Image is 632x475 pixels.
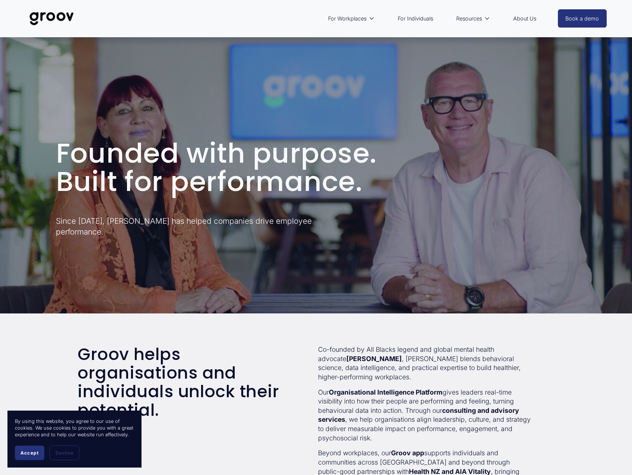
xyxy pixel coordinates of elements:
[318,345,533,382] p: Co-founded by All Blacks legend and global mental health advocate , [PERSON_NAME] blends behavior...
[15,418,134,438] p: By using this website, you agree to our use of cookies. We use cookies to provide you with a grea...
[329,388,442,396] strong: Organisational Intelligence Platform
[391,449,424,457] strong: Groov app
[558,9,607,28] a: Book a demo
[50,446,79,460] button: Decline
[452,10,494,27] a: folder dropdown
[15,446,44,460] button: Accept
[456,14,482,23] span: Resources
[56,216,358,237] p: Since [DATE], [PERSON_NAME] has helped companies drive employee performance.
[55,450,73,456] span: Decline
[324,10,378,27] a: folder dropdown
[318,388,533,443] p: Our gives leaders real-time visibility into how their people are performing and feeling, turning ...
[394,10,437,27] a: For Individuals
[20,450,39,456] span: Accept
[509,10,540,27] a: About Us
[56,139,577,195] h1: Founded with purpose. Built for performance.
[346,355,402,363] strong: [PERSON_NAME]
[7,411,142,468] section: Cookie banner
[25,6,78,31] img: Groov | Unlock Human Potential at Work and in Life
[328,14,366,23] span: For Workplaces
[77,345,292,420] h2: Groov helps organisations and individuals unlock their potential.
